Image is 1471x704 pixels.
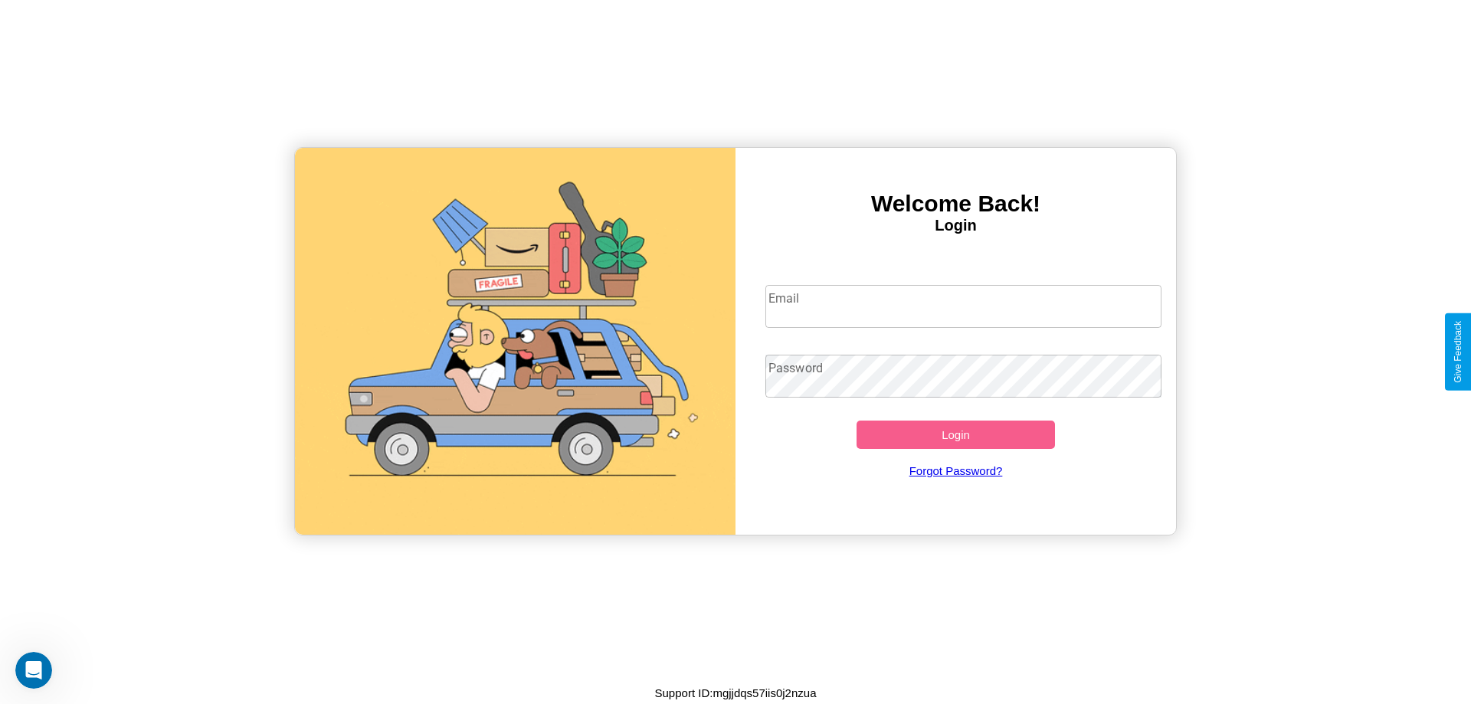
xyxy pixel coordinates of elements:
iframe: Intercom live chat [15,652,52,689]
a: Forgot Password? [758,449,1155,493]
h4: Login [735,217,1176,234]
h3: Welcome Back! [735,191,1176,217]
p: Support ID: mgjjdqs57iis0j2nzua [655,683,817,703]
img: gif [295,148,735,535]
button: Login [857,421,1055,449]
div: Give Feedback [1453,321,1463,383]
